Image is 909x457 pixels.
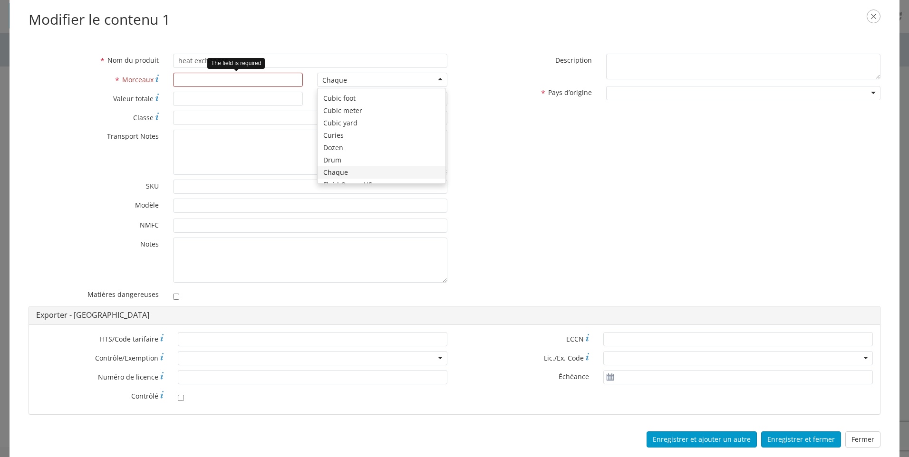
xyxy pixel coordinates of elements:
[29,10,880,30] h2: Modifier le contenu 1
[548,88,592,97] span: Country of Origin
[318,166,445,179] div: Chaque
[100,334,158,343] span: HTS/Tariff Code
[140,239,159,248] span: Notes
[122,75,154,84] span: Pieces
[318,142,445,154] div: Dozen
[133,113,154,122] span: Class
[140,220,159,229] span: NMFC
[318,117,445,129] div: Cubic yard
[98,372,158,381] span: License Number
[131,391,158,400] span: Controlled
[36,310,149,320] a: Exporter - [GEOGRAPHIC_DATA]
[845,431,880,447] button: Fermer
[761,431,841,447] button: Enregistrer et fermer
[107,56,159,65] span: Product Name
[318,179,445,191] div: Fluid Ounce US
[107,132,159,141] span: Transport Notes
[318,92,445,105] div: Cubic foot
[555,56,592,65] span: Description
[95,353,158,362] span: Control/Exempt
[135,200,159,209] span: Model
[544,353,584,362] span: Lic./Ex. Code
[322,76,347,85] div: Chaque
[146,181,159,190] span: SKU
[647,431,757,447] button: Enregistrer et ajouter un autre
[559,372,589,381] span: Expiration Date
[87,290,159,299] span: Hazmat
[318,105,445,117] div: Cubic meter
[566,334,584,343] span: ECCN
[318,154,445,166] div: Drum
[207,58,265,69] div: The field is required
[113,94,154,103] span: Total Value
[318,129,445,142] div: Curies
